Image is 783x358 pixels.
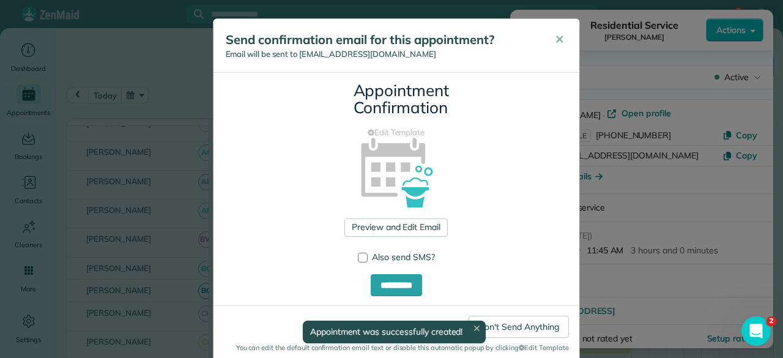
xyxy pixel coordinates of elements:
[354,82,439,117] h3: Appointment Confirmation
[226,49,436,59] span: Email will be sent to [EMAIL_ADDRESS][DOMAIN_NAME]
[226,31,538,48] h5: Send confirmation email for this appointment?
[766,316,776,326] span: 2
[341,116,451,226] img: appointment_confirmation_icon-141e34405f88b12ade42628e8c248340957700ab75a12ae832a8710e9b578dc5.png
[223,127,570,139] a: Edit Template
[303,321,486,343] div: Appointment was successfully created!
[741,316,771,346] iframe: Intercom live chat
[344,218,448,237] a: Preview and Edit Email
[555,32,564,47] span: ✕
[224,343,569,353] small: You can edit the default confirmation email text or disable this automatic popup by clicking Edit...
[372,252,435,263] span: Also send SMS?
[469,316,568,338] a: Don't Send Anything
